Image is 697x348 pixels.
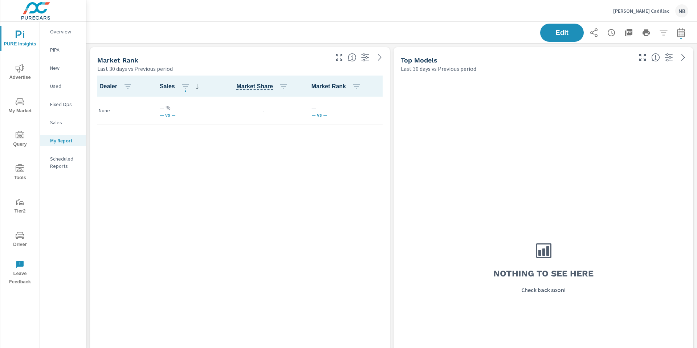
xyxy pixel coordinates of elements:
[587,25,601,40] button: Share Report
[262,106,265,115] p: -
[50,82,80,90] p: Used
[40,153,86,171] div: Scheduled Reports
[160,112,216,118] p: — vs —
[674,25,688,40] button: Select Date Range
[50,46,80,53] p: PIPA
[99,82,135,91] span: Dealer
[311,103,381,112] p: —
[374,52,386,63] a: See more details in report
[401,64,476,73] p: Last 30 days vs Previous period
[40,99,86,110] div: Fixed Ops
[651,53,660,62] span: Find the biggest opportunities within your model lineup nationwide. [Source: Market registration ...
[50,64,80,72] p: New
[3,164,37,182] span: Tools
[40,44,86,55] div: PIPA
[40,62,86,73] div: New
[99,107,148,114] p: None
[50,101,80,108] p: Fixed Ops
[40,26,86,37] div: Overview
[677,52,689,63] a: See more details in report
[3,31,37,48] span: PURE Insights
[311,82,364,91] span: Market Rank
[613,8,669,14] p: [PERSON_NAME] Cadillac
[3,231,37,249] span: Driver
[97,56,138,64] h5: Market Rank
[160,82,201,91] span: Sales
[540,24,584,42] button: Edit
[493,267,594,280] h3: Nothing to see here
[237,82,273,91] span: Dealer Sales / Total Market Sales. [Market = within dealer PMA (or 60 miles if no PMA is defined)...
[3,131,37,149] span: Query
[97,64,173,73] p: Last 30 days vs Previous period
[348,53,356,62] span: Market Rank shows you how you rank, in terms of sales, to other dealerships in your market. “Mark...
[50,137,80,144] p: My Report
[401,56,437,64] h5: Top Models
[639,25,653,40] button: Print Report
[311,112,381,118] p: — vs —
[40,135,86,146] div: My Report
[3,64,37,82] span: Advertise
[50,155,80,170] p: Scheduled Reports
[621,25,636,40] button: "Export Report to PDF"
[50,28,80,35] p: Overview
[50,119,80,126] p: Sales
[637,52,648,63] button: Make Fullscreen
[160,103,216,112] p: — %
[237,82,291,91] span: Market Share
[333,52,345,63] button: Make Fullscreen
[547,29,576,36] span: Edit
[0,22,40,289] div: nav menu
[521,286,566,294] p: Check back soon!
[3,260,37,286] span: Leave Feedback
[675,4,688,17] div: NB
[40,117,86,128] div: Sales
[3,97,37,115] span: My Market
[3,198,37,215] span: Tier2
[40,81,86,92] div: Used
